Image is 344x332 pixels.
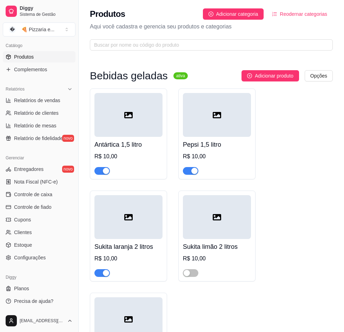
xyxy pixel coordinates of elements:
a: Complementos [3,64,75,75]
button: [EMAIL_ADDRESS][DOMAIN_NAME] [3,312,75,329]
sup: ativa [173,72,188,79]
div: R$ 10,00 [183,152,251,161]
span: Reodernar categorias [280,10,327,18]
span: Precisa de ajuda? [14,298,53,305]
a: DiggySistema de Gestão [3,3,75,20]
a: Cupons [3,214,75,225]
span: Planos [14,285,29,292]
span: Sistema de Gestão [20,12,73,17]
div: Gerenciar [3,152,75,164]
h4: Sukita laranja 2 litros [94,242,163,252]
button: Adicionar categoria [203,8,264,20]
a: Relatório de clientes [3,107,75,119]
button: Reodernar categorias [266,8,333,20]
span: [EMAIL_ADDRESS][DOMAIN_NAME] [20,318,64,324]
span: Adicionar produto [255,72,293,80]
a: Precisa de ajuda? [3,296,75,307]
span: ordered-list [272,12,277,16]
div: Diggy [3,272,75,283]
span: plus-circle [209,12,213,16]
div: Catálogo [3,40,75,51]
span: � [9,26,16,33]
div: R$ 10,00 [183,254,251,263]
a: Configurações [3,252,75,263]
div: 🍕 Pizzaria e ... [21,26,54,33]
a: Controle de fiado [3,201,75,213]
a: Entregadoresnovo [3,164,75,175]
h4: Antártica 1,5 litro [94,140,163,150]
a: Clientes [3,227,75,238]
h4: Pepsi 1,5 litro [183,140,251,150]
h3: Bebidas geladas [90,72,168,80]
a: Relatórios de vendas [3,95,75,106]
span: Relatório de fidelidade [14,135,63,142]
input: Buscar por nome ou código do produto [94,41,323,49]
span: Complementos [14,66,47,73]
button: Opções [305,70,333,81]
span: Clientes [14,229,32,236]
span: Relatório de clientes [14,109,59,117]
span: Opções [310,72,327,80]
button: Select a team [3,22,75,36]
span: Adicionar categoria [216,10,258,18]
span: Nota Fiscal (NFC-e) [14,178,58,185]
span: Entregadores [14,166,44,173]
span: Relatório de mesas [14,122,57,129]
div: R$ 10,00 [94,152,163,161]
button: Adicionar produto [242,70,299,81]
span: Cupons [14,216,31,223]
a: Nota Fiscal (NFC-e) [3,176,75,187]
span: Controle de caixa [14,191,52,198]
span: Configurações [14,254,46,261]
span: Diggy [20,5,73,12]
p: Aqui você cadastra e gerencia seu produtos e categorias [90,22,333,31]
h2: Produtos [90,8,125,20]
span: Relatórios de vendas [14,97,60,104]
div: R$ 10,00 [94,254,163,263]
span: Relatórios [6,86,25,92]
a: Estoque [3,239,75,251]
h4: Sukita limão 2 litros [183,242,251,252]
span: plus-circle [247,73,252,78]
a: Relatório de mesas [3,120,75,131]
span: Produtos [14,53,34,60]
a: Planos [3,283,75,294]
a: Controle de caixa [3,189,75,200]
a: Relatório de fidelidadenovo [3,133,75,144]
span: Estoque [14,241,32,248]
a: Produtos [3,51,75,62]
span: Controle de fiado [14,204,52,211]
